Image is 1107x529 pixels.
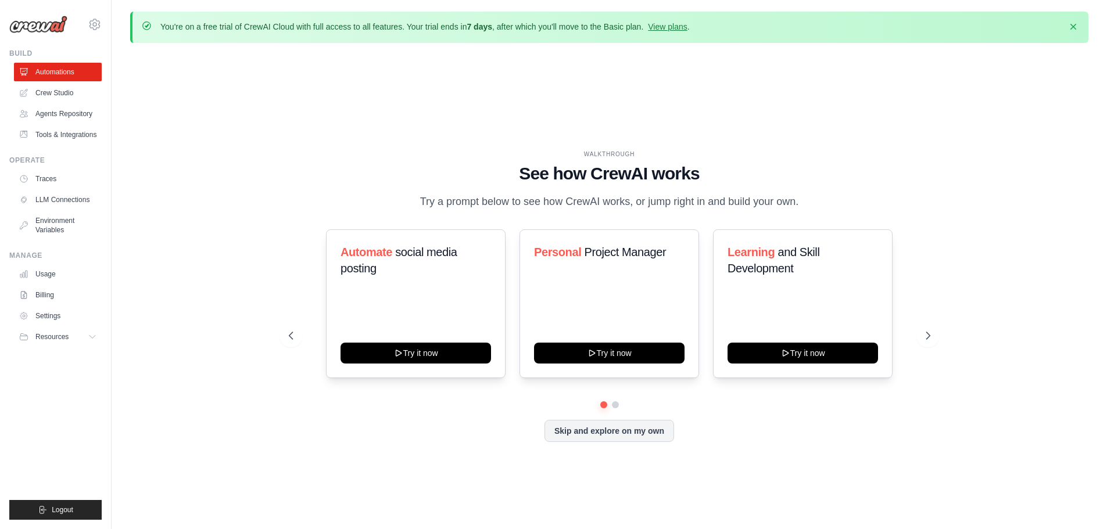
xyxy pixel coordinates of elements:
[9,500,102,520] button: Logout
[9,16,67,33] img: Logo
[9,49,102,58] div: Build
[467,22,492,31] strong: 7 days
[534,246,581,258] span: Personal
[544,420,674,442] button: Skip and explore on my own
[341,343,491,364] button: Try it now
[14,265,102,283] a: Usage
[289,163,930,184] h1: See how CrewAI works
[341,246,457,275] span: social media posting
[534,343,685,364] button: Try it now
[14,190,102,209] a: LLM Connections
[14,125,102,144] a: Tools & Integrations
[14,307,102,325] a: Settings
[14,63,102,81] a: Automations
[341,246,392,258] span: Automate
[9,156,102,165] div: Operate
[728,246,775,258] span: Learning
[648,22,687,31] a: View plans
[414,193,805,210] p: Try a prompt below to see how CrewAI works, or jump right in and build your own.
[9,251,102,260] div: Manage
[14,84,102,102] a: Crew Studio
[52,505,73,514] span: Logout
[14,328,102,346] button: Resources
[14,170,102,188] a: Traces
[728,343,878,364] button: Try it now
[160,21,690,33] p: You're on a free trial of CrewAI Cloud with full access to all features. Your trial ends in , aft...
[14,105,102,123] a: Agents Repository
[289,150,930,159] div: WALKTHROUGH
[584,246,666,258] span: Project Manager
[14,286,102,304] a: Billing
[728,246,819,275] span: and Skill Development
[14,211,102,239] a: Environment Variables
[35,332,69,341] span: Resources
